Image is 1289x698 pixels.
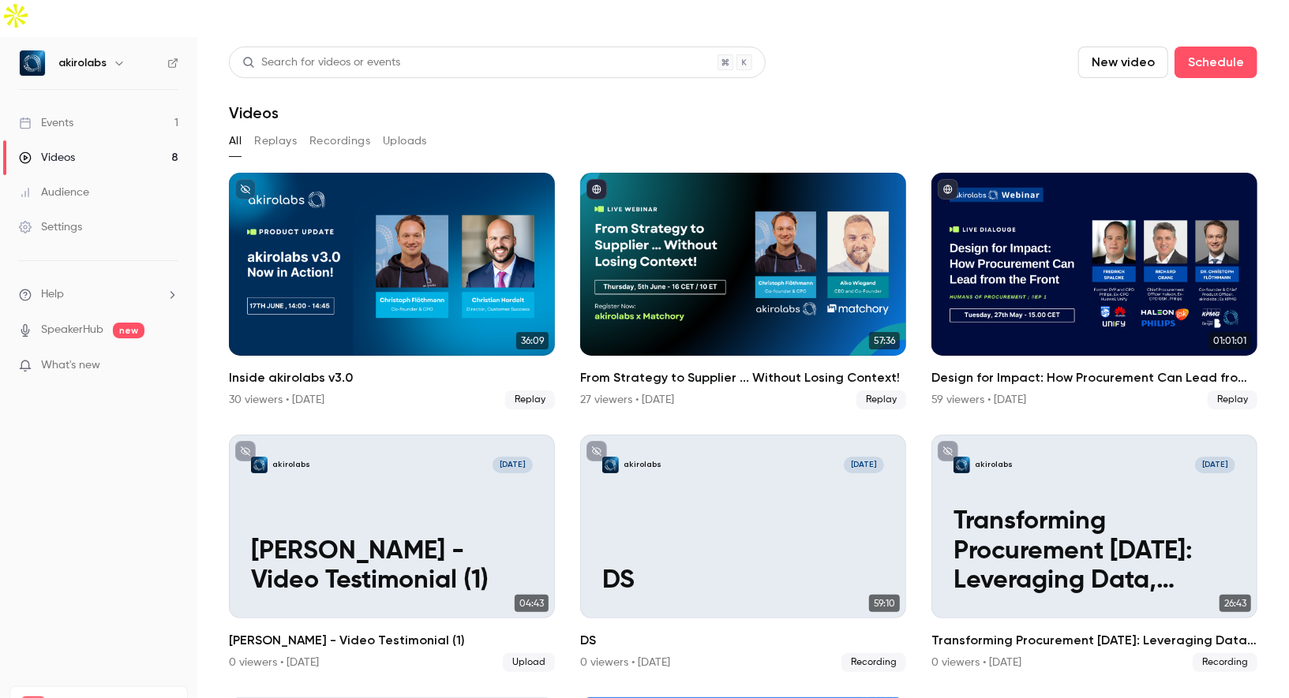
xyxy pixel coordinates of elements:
[1195,457,1235,473] span: [DATE]
[58,55,107,71] h6: akirolabs
[1208,332,1251,349] span: 01:01:01
[503,653,555,672] span: Upload
[383,129,427,154] button: Uploads
[19,150,75,166] div: Videos
[580,631,906,650] h2: DS
[113,323,144,338] span: new
[1220,595,1251,612] span: 26:43
[938,179,958,200] button: published
[229,368,555,387] h2: Inside akirolabs v3.0
[309,129,370,154] button: Recordings
[580,173,906,409] li: From Strategy to Supplier ... Without Losing Context!
[580,655,670,670] div: 0 viewers • [DATE]
[272,459,310,470] p: akirolabs
[602,457,619,473] img: DS
[20,50,45,76] img: akirolabs
[242,54,400,71] div: Search for videos or events
[954,457,970,473] img: Transforming Procurement Today: Leveraging Data, Market Intelligence & AI for Strategic Category ...
[580,392,674,408] div: 27 viewers • [DATE]
[931,435,1257,671] a: Transforming Procurement Today: Leveraging Data, Market Intelligence & AI for Strategic Category ...
[229,435,555,671] a: Elouise Epstein - Video Testimonial (1)akirolabs[DATE][PERSON_NAME] - Video Testimonial (1)04:43[...
[931,655,1021,670] div: 0 viewers • [DATE]
[869,332,900,349] span: 57:36
[580,173,906,409] a: 57:36From Strategy to Supplier ... Without Losing Context!27 viewers • [DATE]Replay
[938,441,958,461] button: unpublished
[235,441,256,461] button: unpublished
[624,459,661,470] p: akirolabs
[19,115,73,131] div: Events
[254,129,297,154] button: Replays
[505,390,555,409] span: Replay
[580,435,906,671] li: DS
[580,368,906,387] h2: From Strategy to Supplier ... Without Losing Context!
[931,392,1026,408] div: 59 viewers • [DATE]
[229,103,279,122] h1: Videos
[1078,47,1168,78] button: New video
[41,322,103,338] a: SpeakerHub
[515,595,549,612] span: 04:43
[586,441,607,461] button: unpublished
[1193,653,1257,672] span: Recording
[41,357,100,374] span: What's new
[229,173,555,409] li: Inside akirolabs v3.0
[931,631,1257,650] h2: Transforming Procurement [DATE]: Leveraging Data, Market Intelligence & AI for Strategic Category...
[931,173,1257,409] li: Design for Impact: How Procurement Can Lead from the Front
[19,286,178,303] li: help-dropdown-opener
[229,435,555,671] li: Elouise Epstein - Video Testimonial (1)
[493,457,533,473] span: [DATE]
[931,173,1257,409] a: 01:01:01Design for Impact: How Procurement Can Lead from the Front59 viewers • [DATE]Replay
[19,185,89,200] div: Audience
[1175,47,1257,78] button: Schedule
[1208,390,1257,409] span: Replay
[19,219,82,235] div: Settings
[41,286,64,303] span: Help
[841,653,906,672] span: Recording
[235,179,256,200] button: unpublished
[229,631,555,650] h2: [PERSON_NAME] - Video Testimonial (1)
[869,595,900,612] span: 59:10
[602,566,884,595] p: DS
[954,507,1235,595] p: Transforming Procurement [DATE]: Leveraging Data, Market Intelligence & AI for Strategic Category...
[580,435,906,671] a: DSakirolabs[DATE]DS59:10DS0 viewers • [DATE]Recording
[229,655,319,670] div: 0 viewers • [DATE]
[251,457,268,473] img: Elouise Epstein - Video Testimonial (1)
[229,392,324,408] div: 30 viewers • [DATE]
[229,173,555,409] a: 36:09Inside akirolabs v3.030 viewers • [DATE]Replay
[229,129,242,154] button: All
[931,368,1257,387] h2: Design for Impact: How Procurement Can Lead from the Front
[856,390,906,409] span: Replay
[844,457,884,473] span: [DATE]
[251,537,533,596] p: [PERSON_NAME] - Video Testimonial (1)
[516,332,549,349] span: 36:09
[975,459,1013,470] p: akirolabs
[586,179,607,200] button: published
